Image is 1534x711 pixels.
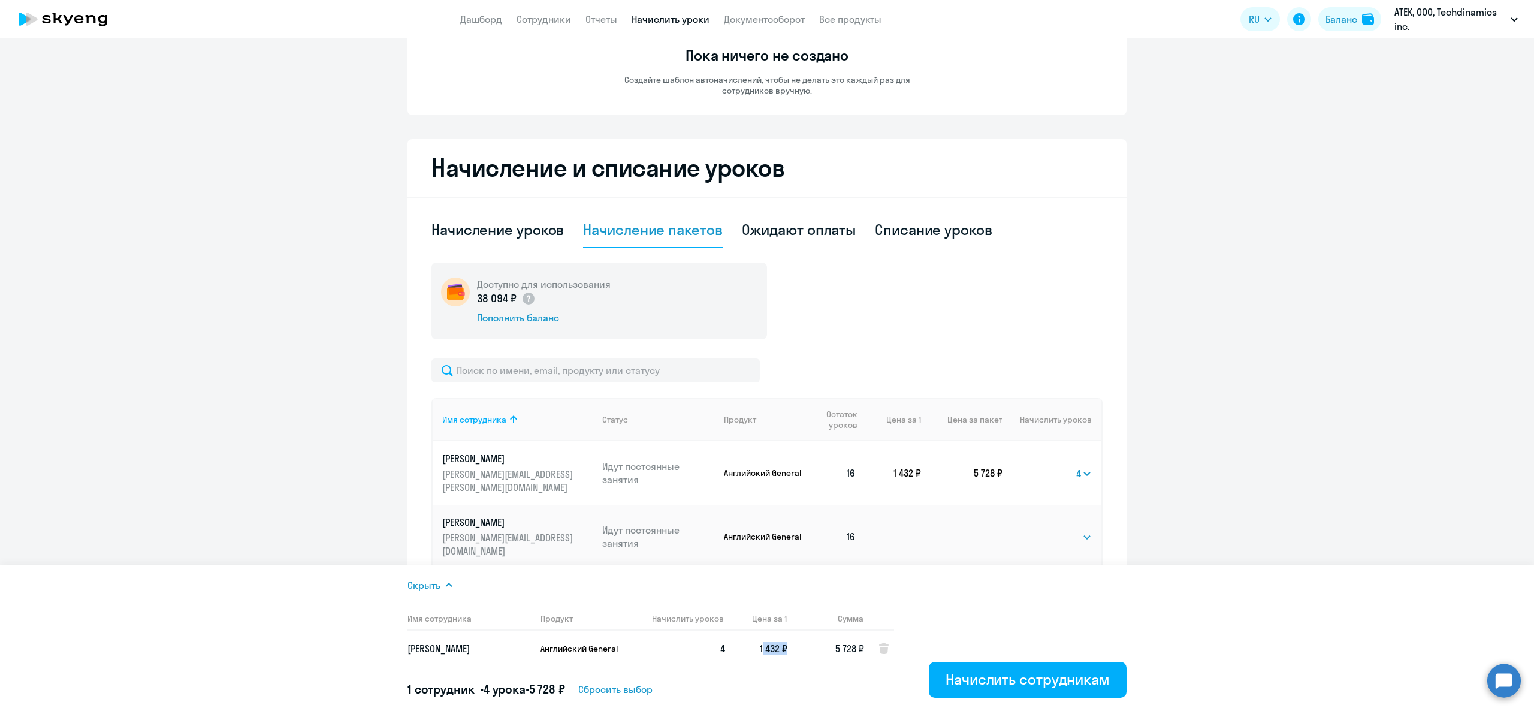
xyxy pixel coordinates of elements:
a: Документооборот [724,13,805,25]
a: Дашборд [460,13,502,25]
td: 1 432 ₽ [866,441,921,505]
div: Продукт [724,414,805,425]
th: Цена за 1 [866,398,921,441]
p: [PERSON_NAME][EMAIL_ADDRESS][DOMAIN_NAME] [442,531,576,558]
th: Цена за 1 [725,607,787,631]
th: Сумма [787,607,864,631]
p: [PERSON_NAME] [442,516,576,529]
th: Начислить уроков [642,607,725,631]
div: Ожидают оплаты [742,220,856,239]
div: Пополнить баланс [477,311,611,324]
span: Сбросить выбор [578,682,653,697]
h5: 1 сотрудник • • [407,681,565,698]
div: Списание уроков [875,220,992,239]
a: Отчеты [585,13,617,25]
td: 16 [805,505,866,568]
span: Остаток уроков [814,409,857,430]
span: Скрыть [407,578,440,592]
div: Продукт [724,414,756,425]
div: Статус [602,414,715,425]
p: Английский General [724,468,805,478]
p: Создайте шаблон автоначислений, чтобы не делать это каждый раз для сотрудников вручную. [599,74,935,96]
a: Начислить уроки [632,13,709,25]
th: Имя сотрудника [407,607,531,631]
img: wallet-circle.png [441,278,470,306]
p: АТЕК, ООО, Techdinamics inc. [1394,5,1506,34]
img: balance [1362,13,1374,25]
p: [PERSON_NAME] [407,642,531,655]
div: Начислить сотрудникам [946,670,1110,689]
div: Начисление уроков [431,220,564,239]
p: Английский General [724,531,805,542]
a: Сотрудники [517,13,571,25]
div: Имя сотрудника [442,414,593,425]
th: Цена за пакет [921,398,1002,441]
th: Продукт [531,607,642,631]
button: Начислить сотрудникам [929,662,1127,698]
p: Идут постоянные занятия [602,460,715,486]
p: [PERSON_NAME] [442,452,576,465]
button: АТЕК, ООО, Techdinamics inc. [1388,5,1524,34]
span: 5 728 ₽ [835,643,864,655]
td: 5 728 ₽ [921,441,1002,505]
span: 4 [720,643,725,655]
div: Имя сотрудника [442,414,506,425]
h2: Начисление и списание уроков [431,153,1103,182]
div: Баланс [1325,12,1357,26]
p: 38 094 ₽ [477,291,536,306]
span: 5 728 ₽ [529,682,565,697]
div: Статус [602,414,628,425]
a: Все продукты [819,13,881,25]
p: Английский General [540,643,630,654]
span: RU [1249,12,1260,26]
span: 4 урока [484,682,526,697]
h3: Пока ничего не создано [686,46,848,65]
h5: Доступно для использования [477,278,611,291]
p: Идут постоянные занятия [602,523,715,550]
th: Начислить уроков [1002,398,1101,441]
div: Начисление пакетов [583,220,722,239]
td: 16 [805,441,866,505]
a: [PERSON_NAME][PERSON_NAME][EMAIL_ADDRESS][DOMAIN_NAME] [442,516,593,558]
span: 1 432 ₽ [760,643,787,655]
p: [PERSON_NAME][EMAIL_ADDRESS][PERSON_NAME][DOMAIN_NAME] [442,468,576,494]
button: RU [1240,7,1280,31]
input: Поиск по имени, email, продукту или статусу [431,358,760,382]
a: [PERSON_NAME][PERSON_NAME][EMAIL_ADDRESS][PERSON_NAME][DOMAIN_NAME] [442,452,593,494]
button: Балансbalance [1318,7,1381,31]
div: Остаток уроков [814,409,866,430]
